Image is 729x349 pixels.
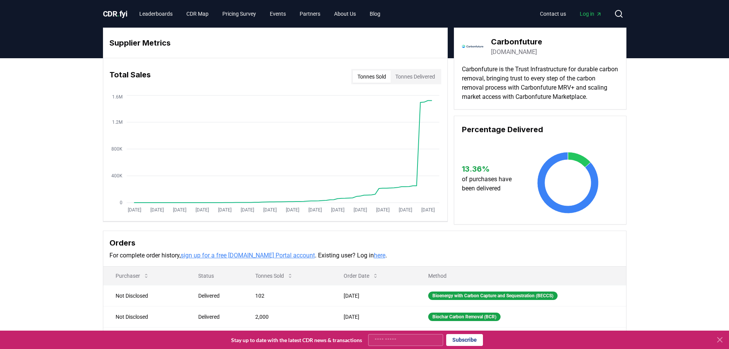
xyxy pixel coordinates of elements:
td: [DATE] [331,306,416,327]
a: CDR.fyi [103,8,127,19]
tspan: [DATE] [331,207,344,213]
tspan: 800K [111,146,122,152]
td: 2,000 [243,306,332,327]
p: of purchases have been delivered [462,175,519,193]
td: Not Disclosed [103,327,186,348]
tspan: 0 [120,200,122,205]
td: Not Disclosed [103,285,186,306]
h3: Percentage Delivered [462,124,618,135]
a: Partners [294,7,326,21]
tspan: [DATE] [285,207,299,213]
tspan: [DATE] [263,207,276,213]
button: Tonnes Delivered [391,70,440,83]
div: Delivered [198,292,237,300]
button: Order Date [338,268,385,283]
span: CDR fyi [103,9,127,18]
div: Biochar Carbon Removal (BCR) [428,313,501,321]
button: Tonnes Sold [249,268,299,283]
tspan: [DATE] [150,207,163,213]
td: [DATE] [331,285,416,306]
button: Tonnes Sold [353,70,391,83]
p: For complete order history, . Existing user? Log in . [109,251,620,260]
tspan: [DATE] [127,207,141,213]
p: Status [192,272,237,280]
a: Leaderboards [133,7,179,21]
a: here [374,252,385,259]
span: . [117,9,119,18]
a: Log in [574,7,608,21]
nav: Main [133,7,387,21]
tspan: [DATE] [195,207,209,213]
tspan: [DATE] [308,207,321,213]
a: About Us [328,7,362,21]
h3: Total Sales [109,69,151,84]
span: Log in [580,10,602,18]
div: Bioenergy with Carbon Capture and Sequestration (BECCS) [428,292,558,300]
a: sign up for a free [DOMAIN_NAME] Portal account [181,252,315,259]
td: Not Disclosed [103,306,186,327]
tspan: [DATE] [376,207,389,213]
h3: 13.36 % [462,163,519,175]
tspan: 1.2M [112,120,122,125]
td: 896 [243,327,332,348]
tspan: 400K [111,173,122,179]
a: Events [264,7,292,21]
td: 102 [243,285,332,306]
a: Blog [364,7,387,21]
a: Pricing Survey [216,7,262,21]
a: [DOMAIN_NAME] [491,48,537,57]
tspan: [DATE] [421,207,434,213]
a: CDR Map [180,7,215,21]
p: Carbonfuture is the Trust Infrastructure for durable carbon removal, bringing trust to every step... [462,65,618,102]
nav: Main [534,7,608,21]
tspan: [DATE] [353,207,367,213]
a: Contact us [534,7,572,21]
div: Delivered [198,313,237,321]
tspan: [DATE] [218,207,231,213]
img: Carbonfuture-logo [462,36,483,57]
p: Method [422,272,620,280]
button: Purchaser [109,268,155,283]
tspan: [DATE] [173,207,186,213]
h3: Supplier Metrics [109,37,441,49]
tspan: 1.6M [112,94,122,100]
tspan: [DATE] [240,207,254,213]
h3: Carbonfuture [491,36,542,48]
td: [DATE] [331,327,416,348]
tspan: [DATE] [398,207,412,213]
h3: Orders [109,237,620,249]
